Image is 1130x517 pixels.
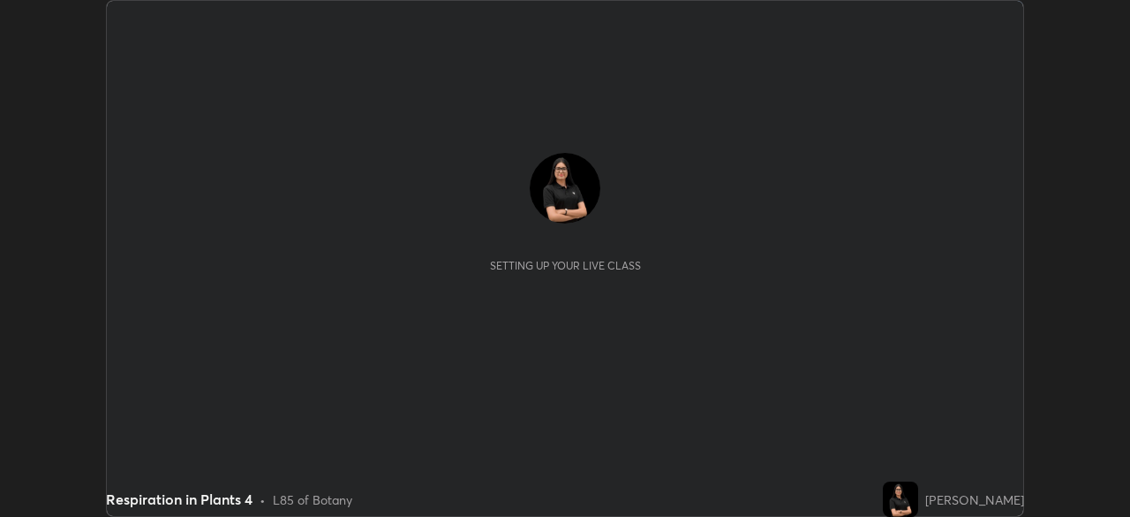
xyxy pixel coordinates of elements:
[883,482,918,517] img: 2bae6509bf0947e3a873d2d6ab89f9eb.jpg
[530,153,600,224] img: 2bae6509bf0947e3a873d2d6ab89f9eb.jpg
[273,490,352,509] div: L85 of Botany
[925,490,1024,509] div: [PERSON_NAME]
[490,259,641,272] div: Setting up your live class
[106,489,252,510] div: Respiration in Plants 4
[260,490,266,509] div: •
